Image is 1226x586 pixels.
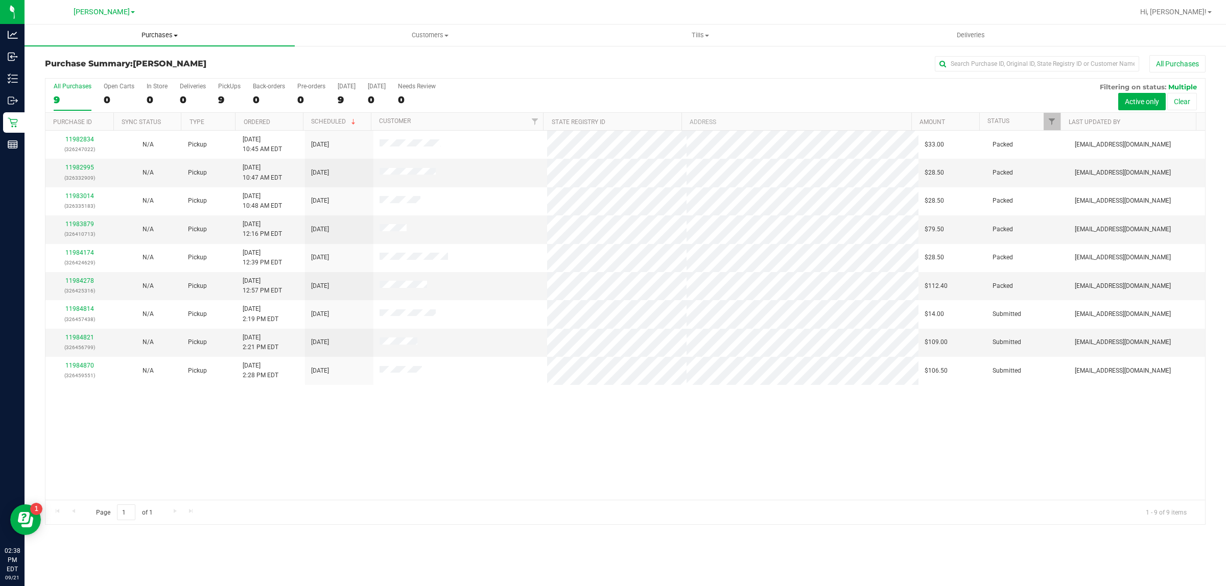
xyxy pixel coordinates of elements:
span: Multiple [1168,83,1197,91]
h3: Purchase Summary: [45,59,432,68]
a: Filter [1044,113,1060,130]
span: Pickup [188,337,207,347]
span: Customers [295,31,564,40]
span: Submitted [993,337,1021,347]
span: $112.40 [925,281,948,291]
div: 9 [338,94,356,106]
div: PickUps [218,83,241,90]
p: (326335183) [52,201,108,211]
button: N/A [143,309,154,319]
p: (326247022) [52,144,108,154]
span: Not Applicable [143,310,154,318]
span: Pickup [188,225,207,234]
p: (326457438) [52,314,108,324]
span: Packed [993,225,1013,234]
span: Submitted [993,309,1021,319]
span: Not Applicable [143,282,154,289]
span: Purchases [25,31,295,40]
a: 11984814 [65,305,94,312]
a: 11984821 [65,334,94,341]
p: (326456799) [52,343,108,352]
span: Pickup [188,309,207,319]
span: 1 - 9 of 9 items [1138,504,1195,520]
span: [DATE] 10:47 AM EDT [243,163,282,182]
div: In Store [147,83,168,90]
a: Sync Status [122,118,161,126]
span: [DATE] [311,196,329,206]
div: [DATE] [368,83,386,90]
span: Not Applicable [143,197,154,204]
a: Customer [379,117,411,125]
inline-svg: Inbound [8,52,18,62]
p: 02:38 PM EDT [5,546,20,574]
button: N/A [143,168,154,178]
div: 0 [297,94,325,106]
span: $28.50 [925,253,944,262]
a: Deliveries [836,25,1106,46]
span: $28.50 [925,196,944,206]
span: [EMAIL_ADDRESS][DOMAIN_NAME] [1075,168,1171,178]
span: [PERSON_NAME] [133,59,206,68]
div: Open Carts [104,83,134,90]
p: (326332909) [52,173,108,183]
span: $79.50 [925,225,944,234]
inline-svg: Inventory [8,74,18,84]
p: (326459551) [52,371,108,380]
span: [DATE] [311,140,329,150]
span: Packed [993,281,1013,291]
span: Deliveries [943,31,999,40]
a: 11983879 [65,221,94,228]
button: N/A [143,281,154,291]
span: $109.00 [925,337,948,347]
span: Not Applicable [143,169,154,176]
span: [EMAIL_ADDRESS][DOMAIN_NAME] [1075,140,1171,150]
div: Deliveries [180,83,206,90]
a: 11982834 [65,136,94,143]
iframe: Resource center unread badge [30,503,42,515]
a: 11984870 [65,362,94,369]
p: (326410713) [52,229,108,239]
inline-svg: Retail [8,117,18,128]
div: 0 [368,94,386,106]
span: Pickup [188,196,207,206]
button: N/A [143,337,154,347]
button: N/A [143,196,154,206]
p: (326425316) [52,286,108,296]
div: 0 [253,94,285,106]
span: [DATE] [311,337,329,347]
th: Address [681,113,911,131]
div: Back-orders [253,83,285,90]
span: Packed [993,196,1013,206]
a: Purchases [25,25,295,46]
span: [DATE] [311,168,329,178]
span: Hi, [PERSON_NAME]! [1140,8,1207,16]
span: [DATE] 12:16 PM EDT [243,219,282,239]
span: Pickup [188,140,207,150]
span: [EMAIL_ADDRESS][DOMAIN_NAME] [1075,281,1171,291]
span: [DATE] 10:48 AM EDT [243,191,282,211]
a: 11984174 [65,249,94,256]
span: Not Applicable [143,367,154,374]
button: All Purchases [1149,55,1206,72]
span: Not Applicable [143,254,154,261]
p: (326424629) [52,258,108,267]
span: [EMAIL_ADDRESS][DOMAIN_NAME] [1075,309,1171,319]
span: [DATE] 2:28 PM EDT [243,361,278,380]
a: Customers [295,25,565,46]
span: Packed [993,168,1013,178]
span: Not Applicable [143,141,154,148]
span: Not Applicable [143,338,154,346]
span: Filtering on status: [1100,83,1166,91]
span: [DATE] 12:57 PM EDT [243,276,282,296]
a: Amount [919,118,945,126]
button: Active only [1118,93,1166,110]
div: All Purchases [54,83,91,90]
span: Packed [993,253,1013,262]
span: [DATE] [311,253,329,262]
span: [PERSON_NAME] [74,8,130,16]
span: [DATE] [311,366,329,376]
a: 11983014 [65,192,94,200]
a: Scheduled [311,118,358,125]
input: Search Purchase ID, Original ID, State Registry ID or Customer Name... [935,56,1139,71]
span: $14.00 [925,309,944,319]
